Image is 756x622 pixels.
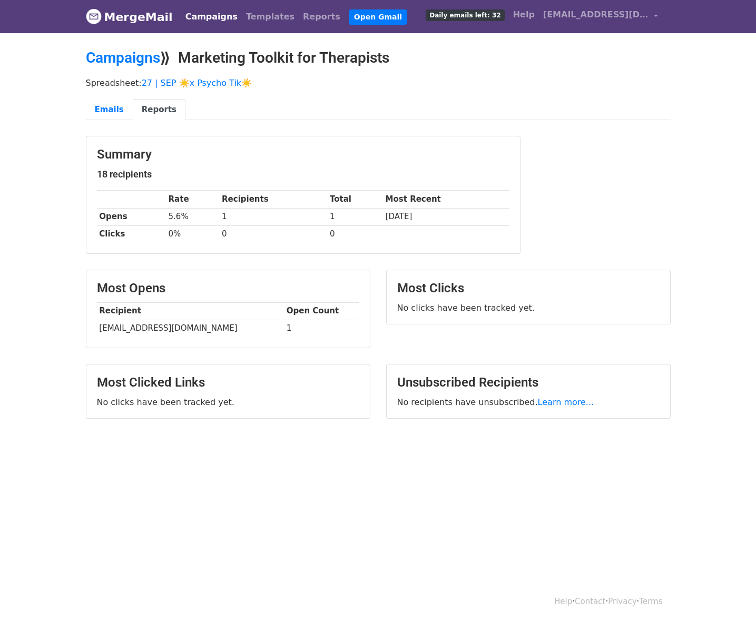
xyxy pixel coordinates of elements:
th: Total [327,191,383,208]
h2: ⟫ Marketing Toolkit for Therapists [86,49,671,67]
th: Recipient [97,302,284,320]
a: Open Gmail [349,9,407,25]
p: No recipients have unsubscribed. [397,397,660,408]
a: Contact [575,597,605,606]
p: No clicks have been tracked yet. [397,302,660,313]
a: Campaigns [181,6,242,27]
th: Opens [97,208,166,225]
a: Templates [242,6,299,27]
a: Reports [133,99,185,121]
a: Daily emails left: 32 [421,4,508,25]
a: 27 | SEP ☀️x Psycho Tik☀️ [142,78,252,88]
a: Privacy [608,597,636,606]
td: 1 [219,208,327,225]
th: Rate [166,191,220,208]
a: Learn more... [538,397,594,407]
td: 0 [327,225,383,243]
iframe: Chat Widget [703,571,756,622]
a: Terms [639,597,662,606]
a: Help [509,4,539,25]
td: [DATE] [383,208,509,225]
h3: Most Clicked Links [97,375,359,390]
th: Recipients [219,191,327,208]
span: [EMAIL_ADDRESS][DOMAIN_NAME] [543,8,649,21]
td: 5.6% [166,208,220,225]
a: Campaigns [86,49,160,66]
span: Daily emails left: 32 [426,9,504,21]
h3: Most Clicks [397,281,660,296]
a: Emails [86,99,133,121]
th: Open Count [284,302,359,320]
p: Spreadsheet: [86,77,671,88]
a: [EMAIL_ADDRESS][DOMAIN_NAME] [539,4,662,29]
td: 1 [284,320,359,337]
td: [EMAIL_ADDRESS][DOMAIN_NAME] [97,320,284,337]
h3: Summary [97,147,509,162]
img: MergeMail logo [86,8,102,24]
h3: Most Opens [97,281,359,296]
p: No clicks have been tracked yet. [97,397,359,408]
h5: 18 recipients [97,169,509,180]
td: 0 [219,225,327,243]
a: Help [554,597,572,606]
a: MergeMail [86,6,173,28]
th: Clicks [97,225,166,243]
a: Reports [299,6,345,27]
h3: Unsubscribed Recipients [397,375,660,390]
td: 0% [166,225,220,243]
td: 1 [327,208,383,225]
th: Most Recent [383,191,509,208]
